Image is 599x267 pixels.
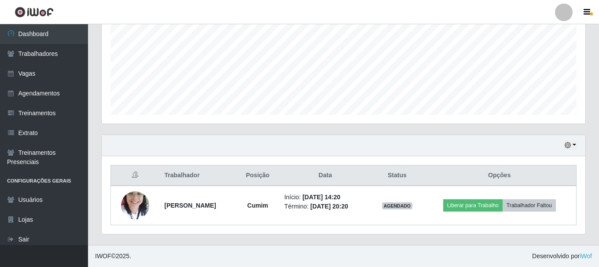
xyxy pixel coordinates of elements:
img: 1739952008601.jpeg [121,187,149,224]
img: CoreUI Logo [15,7,54,18]
strong: Cumim [247,202,268,209]
li: Início: [284,193,366,202]
span: Desenvolvido por [532,252,592,261]
th: Status [371,165,423,186]
time: [DATE] 14:20 [302,194,340,201]
button: Trabalhador Faltou [503,199,556,212]
button: Liberar para Trabalho [443,199,503,212]
time: [DATE] 20:20 [310,203,348,210]
th: Posição [236,165,279,186]
li: Término: [284,202,366,211]
a: iWof [580,252,592,260]
th: Trabalhador [159,165,236,186]
span: AGENDADO [382,202,413,209]
th: Opções [423,165,577,186]
span: IWOF [95,252,111,260]
span: © 2025 . [95,252,131,261]
strong: [PERSON_NAME] [164,202,216,209]
th: Data [279,165,371,186]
